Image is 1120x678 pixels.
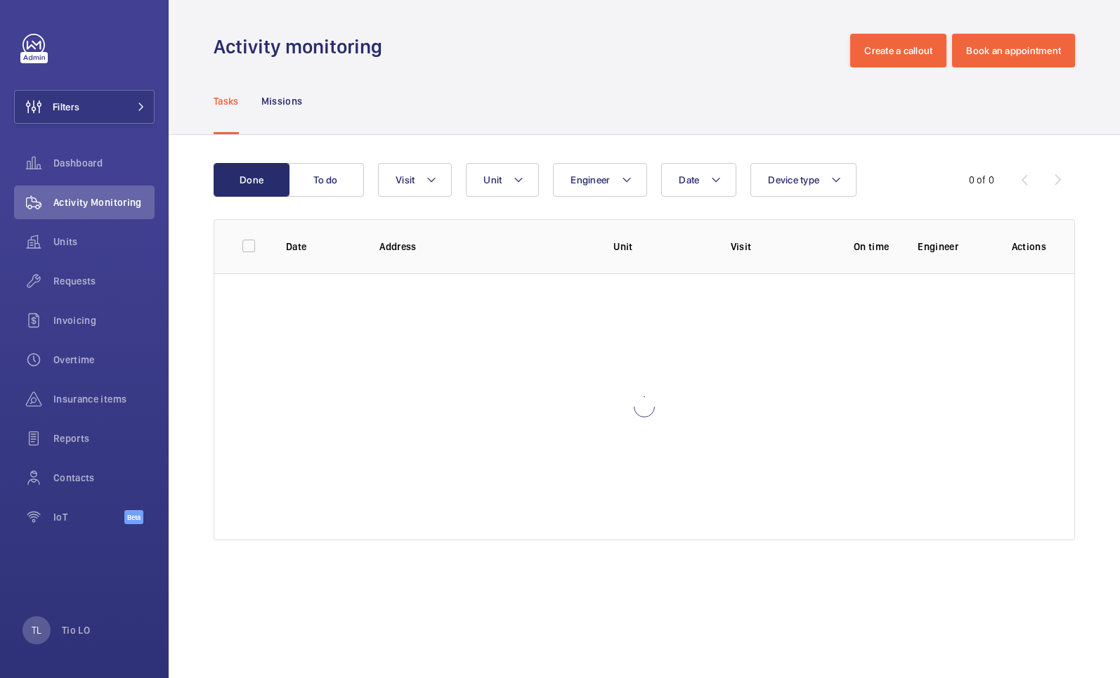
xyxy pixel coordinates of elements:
p: On time [847,240,895,254]
p: Unit [613,240,708,254]
button: Visit [378,163,452,197]
span: Reports [53,431,155,445]
span: Filters [53,100,79,114]
p: Visit [731,240,826,254]
span: Contacts [53,471,155,485]
span: Overtime [53,353,155,367]
div: 0 of 0 [969,173,994,187]
button: Create a callout [850,34,946,67]
span: Device type [768,174,819,185]
p: Address [379,240,591,254]
button: To do [288,163,364,197]
button: Filters [14,90,155,124]
span: Date [679,174,699,185]
span: Units [53,235,155,249]
p: TL [32,623,41,637]
span: Engineer [571,174,610,185]
button: Done [214,163,289,197]
p: Actions [1012,240,1046,254]
span: Invoicing [53,313,155,327]
p: Missions [261,94,303,108]
span: Dashboard [53,156,155,170]
h1: Activity monitoring [214,34,391,60]
button: Book an appointment [952,34,1075,67]
span: IoT [53,510,124,524]
span: Visit [396,174,415,185]
button: Device type [750,163,857,197]
p: Tasks [214,94,239,108]
span: Insurance items [53,392,155,406]
span: Beta [124,510,143,524]
span: Requests [53,274,155,288]
p: Engineer [918,240,989,254]
span: Activity Monitoring [53,195,155,209]
button: Unit [466,163,539,197]
button: Date [661,163,736,197]
p: Tio LO [62,623,90,637]
button: Engineer [553,163,647,197]
span: Unit [483,174,502,185]
p: Date [286,240,357,254]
